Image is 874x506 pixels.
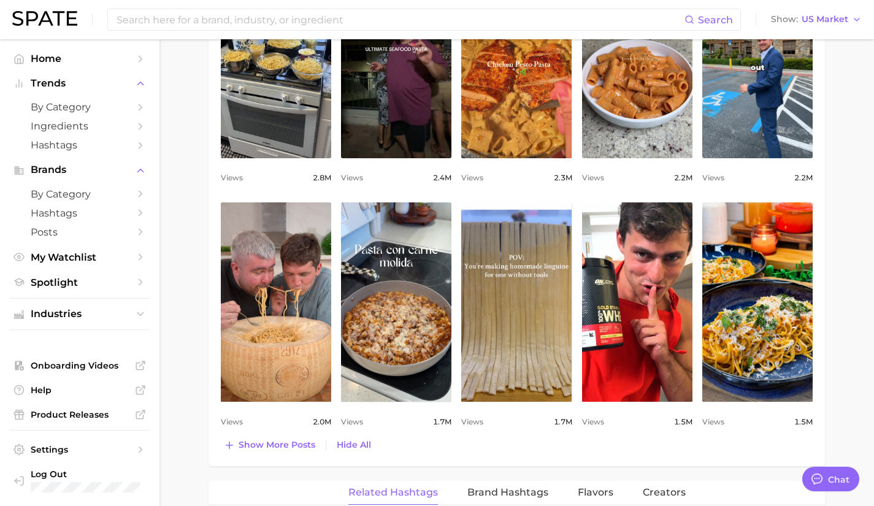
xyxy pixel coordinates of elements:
button: Brands [10,161,150,179]
a: Spotlight [10,273,150,292]
span: 2.8m [313,171,331,185]
span: Views [221,415,243,429]
a: Product Releases [10,405,150,424]
a: My Watchlist [10,248,150,267]
span: Trends [31,78,129,89]
a: by Category [10,98,150,117]
span: 1.7m [433,415,451,429]
span: Views [461,171,483,185]
span: Hide All [337,440,371,450]
span: Posts [31,226,129,238]
span: Views [702,415,724,429]
span: Industries [31,309,129,320]
span: 2.3m [554,171,572,185]
span: by Category [31,188,129,200]
a: Home [10,49,150,68]
span: 2.4m [433,171,451,185]
span: Views [461,415,483,429]
button: Industries [10,305,150,323]
span: Related Hashtags [348,487,438,498]
span: Spotlight [31,277,129,288]
span: 1.5m [674,415,692,429]
span: by Category [31,101,129,113]
a: Settings [10,440,150,459]
button: Trends [10,74,150,93]
span: 2.2m [794,171,813,185]
button: Hide All [334,437,374,453]
span: Views [341,171,363,185]
span: Home [31,53,129,64]
span: 2.0m [313,415,331,429]
span: Log Out [31,469,163,480]
span: Views [582,171,604,185]
span: Search [698,14,733,26]
span: Views [341,415,363,429]
span: 1.5m [794,415,813,429]
span: Help [31,385,129,396]
span: Onboarding Videos [31,360,129,371]
span: Show [771,16,798,23]
a: Onboarding Videos [10,356,150,375]
a: Help [10,381,150,399]
span: Views [702,171,724,185]
button: ShowUS Market [768,12,865,28]
a: Hashtags [10,136,150,155]
a: Hashtags [10,204,150,223]
a: by Category [10,185,150,204]
a: Posts [10,223,150,242]
span: Hashtags [31,139,129,151]
span: Brand Hashtags [467,487,548,498]
span: Ingredients [31,120,129,132]
span: Views [582,415,604,429]
input: Search here for a brand, industry, or ingredient [115,9,684,30]
a: Log out. Currently logged in with e-mail nuria@godwinretailgroup.com. [10,465,150,496]
span: Product Releases [31,409,129,420]
button: Show more posts [221,437,318,454]
span: Creators [643,487,686,498]
span: 2.2m [674,171,692,185]
span: 1.7m [554,415,572,429]
span: Views [221,171,243,185]
img: SPATE [12,11,77,26]
span: Flavors [578,487,613,498]
span: Hashtags [31,207,129,219]
span: US Market [802,16,848,23]
span: Show more posts [239,440,315,450]
a: Ingredients [10,117,150,136]
span: Brands [31,164,129,175]
span: Settings [31,444,129,455]
span: My Watchlist [31,251,129,263]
